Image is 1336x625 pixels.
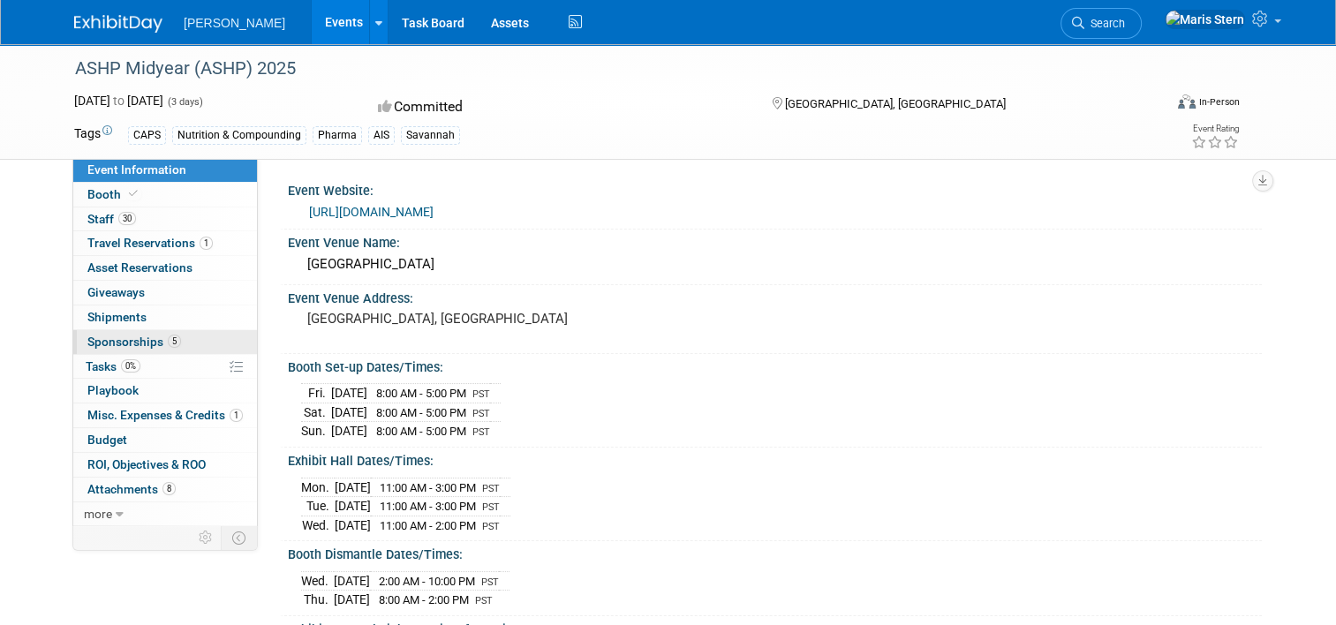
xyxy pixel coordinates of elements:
a: Tasks0% [73,355,257,379]
td: [DATE] [331,384,367,403]
a: Staff30 [73,207,257,231]
div: Pharma [313,126,362,145]
span: to [110,94,127,108]
a: more [73,502,257,526]
i: Booth reservation complete [129,189,138,199]
span: Misc. Expenses & Credits [87,408,243,422]
div: Event Venue Address: [288,285,1262,307]
a: Sponsorships5 [73,330,257,354]
td: [DATE] [335,516,371,534]
div: Nutrition & Compounding [172,126,306,145]
a: Search [1060,8,1142,39]
td: Tue. [301,497,335,516]
a: Playbook [73,379,257,403]
td: Tags [74,124,112,145]
span: PST [472,388,490,400]
td: [DATE] [331,422,367,441]
div: Committed [373,92,743,123]
span: Tasks [86,359,140,373]
span: 1 [200,237,213,250]
span: PST [475,595,493,606]
span: ROI, Objectives & ROO [87,457,206,471]
div: In-Person [1198,95,1240,109]
span: PST [482,501,500,513]
td: [DATE] [334,591,370,609]
span: PST [472,426,490,438]
div: ASHP Midyear (ASHP) 2025 [69,53,1141,85]
span: more [84,507,112,521]
td: Thu. [301,591,334,609]
pre: [GEOGRAPHIC_DATA], [GEOGRAPHIC_DATA] [307,311,675,327]
td: Personalize Event Tab Strip [191,526,222,549]
span: Sponsorships [87,335,181,349]
span: 2:00 AM - 10:00 PM [379,575,475,588]
span: 8 [162,482,176,495]
span: Budget [87,433,127,447]
span: [PERSON_NAME] [184,16,285,30]
img: Format-Inperson.png [1178,94,1196,109]
div: Event Rating [1191,124,1239,133]
img: ExhibitDay [74,15,162,33]
span: 8:00 AM - 5:00 PM [376,406,466,419]
a: Attachments8 [73,478,257,501]
div: CAPS [128,126,166,145]
span: 5 [168,335,181,348]
span: Booth [87,187,141,201]
td: Sat. [301,403,331,422]
a: Shipments [73,305,257,329]
div: Event Venue Name: [288,230,1262,252]
span: PST [482,483,500,494]
span: 0% [121,359,140,373]
span: 11:00 AM - 2:00 PM [380,519,476,532]
a: Asset Reservations [73,256,257,280]
a: Giveaways [73,281,257,305]
td: Wed. [301,571,334,591]
span: Playbook [87,383,139,397]
a: [URL][DOMAIN_NAME] [309,205,434,219]
a: Budget [73,428,257,452]
div: Event Website: [288,177,1262,200]
span: 8:00 AM - 5:00 PM [376,425,466,438]
span: [DATE] [DATE] [74,94,163,108]
span: Asset Reservations [87,260,192,275]
div: Savannah [401,126,460,145]
span: Travel Reservations [87,236,213,250]
span: Event Information [87,162,186,177]
div: [GEOGRAPHIC_DATA] [301,251,1249,278]
div: Booth Set-up Dates/Times: [288,354,1262,376]
td: Sun. [301,422,331,441]
td: Wed. [301,516,335,534]
span: Staff [87,212,136,226]
span: 1 [230,409,243,422]
div: Event Format [1068,92,1240,118]
span: 8:00 AM - 2:00 PM [379,593,469,606]
span: Giveaways [87,285,145,299]
a: Event Information [73,158,257,182]
span: 11:00 AM - 3:00 PM [380,500,476,513]
span: [GEOGRAPHIC_DATA], [GEOGRAPHIC_DATA] [785,97,1006,110]
span: 8:00 AM - 5:00 PM [376,387,466,400]
a: ROI, Objectives & ROO [73,453,257,477]
td: [DATE] [331,403,367,422]
span: PST [481,576,499,588]
span: PST [472,408,490,419]
td: [DATE] [334,571,370,591]
span: Attachments [87,482,176,496]
span: (3 days) [166,96,203,108]
td: [DATE] [335,478,371,497]
img: Maris Stern [1165,10,1245,29]
div: AIS [368,126,395,145]
a: Travel Reservations1 [73,231,257,255]
span: 30 [118,212,136,225]
td: [DATE] [335,497,371,516]
a: Booth [73,183,257,207]
a: Misc. Expenses & Credits1 [73,403,257,427]
td: Fri. [301,384,331,403]
div: Booth Dismantle Dates/Times: [288,541,1262,563]
span: 11:00 AM - 3:00 PM [380,481,476,494]
span: Shipments [87,310,147,324]
div: Exhibit Hall Dates/Times: [288,448,1262,470]
td: Mon. [301,478,335,497]
span: PST [482,521,500,532]
td: Toggle Event Tabs [222,526,258,549]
